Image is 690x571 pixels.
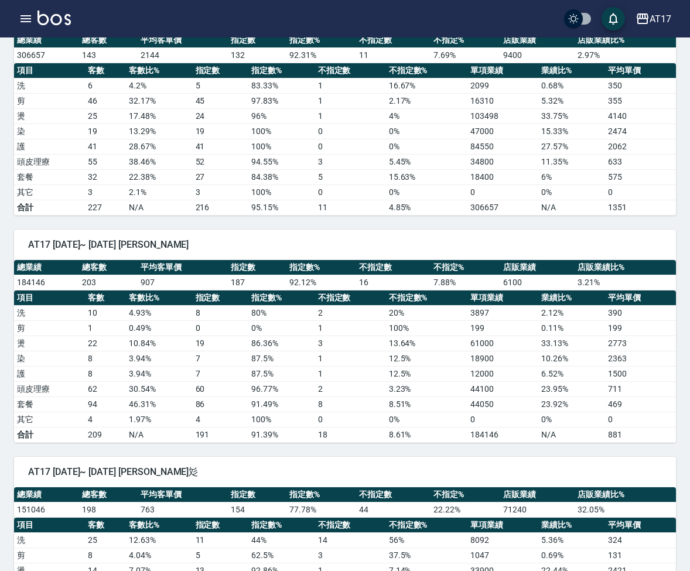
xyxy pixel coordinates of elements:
td: 3.23 % [386,381,467,396]
td: 3.21 % [575,275,676,290]
td: 184146 [467,427,538,442]
td: 0 [315,184,386,200]
th: 指定數% [286,487,356,502]
table: a dense table [14,290,676,443]
td: 100 % [386,320,467,336]
td: 0 % [386,412,467,427]
td: 92.31 % [286,47,356,63]
td: 5.45 % [386,154,467,169]
td: 9400 [500,47,575,63]
td: 8.61% [386,427,467,442]
td: 711 [605,381,676,396]
th: 指定數 [228,487,286,502]
td: 13.29 % [126,124,193,139]
div: AT17 [650,12,671,26]
td: 12.5 % [386,366,467,381]
td: 2 [315,305,386,320]
td: 6.52 % [538,366,605,381]
td: 10 [85,305,126,320]
td: 22.22 % [431,502,500,517]
td: 燙 [14,108,85,124]
td: 8.51 % [386,396,467,412]
td: 7 [193,366,248,381]
td: 1 [315,351,386,366]
td: 52 [193,154,248,169]
td: 469 [605,396,676,412]
th: 不指定數% [386,63,467,78]
th: 項目 [14,63,85,78]
td: 56 % [386,532,467,548]
td: 11 [315,200,386,215]
th: 不指定數 [315,63,386,78]
td: 46.31 % [126,396,193,412]
span: AT17 [DATE]~ [DATE] [PERSON_NAME] [28,239,662,251]
td: 5.32 % [538,93,605,108]
td: 7.88 % [431,275,500,290]
td: 1500 [605,366,676,381]
td: 91.39% [248,427,315,442]
td: 0 % [248,320,315,336]
td: 7 [193,351,248,366]
td: 71240 [500,502,575,517]
td: 4.93 % [126,305,193,320]
td: 6100 [500,275,575,290]
th: 總客數 [79,487,138,502]
td: 227 [85,200,126,215]
td: 套餐 [14,396,85,412]
td: 護 [14,366,85,381]
td: 燙 [14,336,85,351]
td: 0 [467,412,538,427]
td: 84550 [467,139,538,154]
td: 18400 [467,169,538,184]
td: 護 [14,139,85,154]
th: 單項業績 [467,63,538,78]
td: 44 % [248,532,315,548]
td: 87.5 % [248,351,315,366]
th: 業績比% [538,63,605,78]
td: 1 [315,108,386,124]
td: 191 [193,427,248,442]
td: 94 [85,396,126,412]
td: 洗 [14,532,85,548]
th: 平均單價 [605,518,676,533]
td: 25 [85,108,126,124]
td: 16.67 % [386,78,467,93]
td: 41 [193,139,248,154]
td: 103498 [467,108,538,124]
td: 12.63 % [126,532,193,548]
td: 0 [605,184,676,200]
td: 132 [228,47,286,63]
td: 其它 [14,184,85,200]
td: 1 [315,93,386,108]
td: 32.05 % [575,502,676,517]
td: 0 % [386,124,467,139]
td: 1 [315,78,386,93]
td: 洗 [14,305,85,320]
table: a dense table [14,487,676,518]
td: 4140 [605,108,676,124]
th: 平均客單價 [138,260,228,275]
td: 203 [79,275,138,290]
td: 306657 [467,200,538,215]
td: 2.97 % [575,47,676,63]
td: 5 [193,548,248,563]
td: 套餐 [14,169,85,184]
td: 3 [85,184,126,200]
td: 染 [14,124,85,139]
td: 5 [193,78,248,93]
td: 907 [138,275,228,290]
td: 575 [605,169,676,184]
th: 總業績 [14,260,79,275]
td: 11 [193,532,248,548]
td: 763 [138,502,228,517]
button: AT17 [631,7,676,31]
td: 19 [193,124,248,139]
td: 剪 [14,93,85,108]
td: 1 [85,320,126,336]
td: 3 [315,154,386,169]
td: 3.94 % [126,366,193,381]
td: 62 [85,381,126,396]
td: 18 [315,427,386,442]
th: 指定數% [248,63,315,78]
td: 46 [85,93,126,108]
